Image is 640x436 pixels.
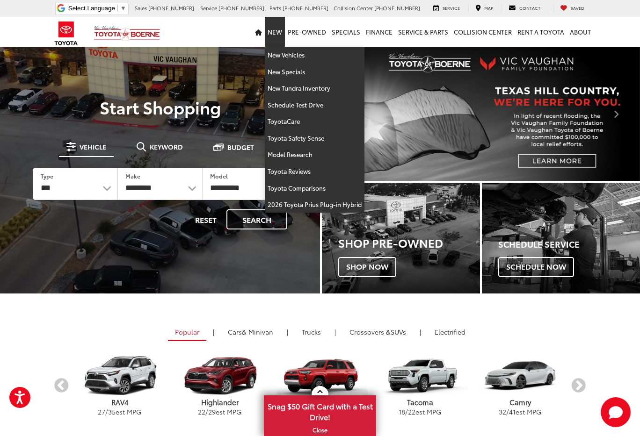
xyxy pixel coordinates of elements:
[98,407,105,416] span: 27
[571,5,584,11] span: Saved
[372,356,467,396] img: Toyota Tacoma
[322,47,640,181] img: Disaster Relief in Texas
[265,47,364,64] a: New Vehicles
[338,257,396,277] span: Shop Now
[170,407,270,416] p: / est MPG
[210,172,228,180] label: Model
[265,396,375,425] span: Snag $50 Gift Card with a Test Drive!
[349,327,391,336] span: Crossovers &
[269,4,281,12] span: Parts
[399,407,405,416] span: 18
[428,324,473,340] a: Electrified
[221,324,280,340] a: Cars
[322,183,480,293] div: Toyota
[322,47,640,181] div: carousel slide number 2 of 2
[283,4,328,12] span: [PHONE_NUMBER]
[198,407,205,416] span: 22
[150,143,183,150] span: Keyword
[370,407,470,416] p: / est MPG
[451,17,515,47] a: Collision Center
[80,143,106,150] span: Vehicle
[41,172,53,180] label: Type
[227,144,254,150] span: Budget
[68,5,126,12] a: Select Language​
[265,163,364,180] a: Toyota Reviews
[499,407,506,416] span: 32
[498,240,640,249] h4: Schedule Service
[482,183,640,293] a: Schedule Service Schedule Now
[601,397,631,427] button: Toggle Chat Window
[265,17,285,47] a: New
[284,327,291,336] li: |
[417,327,423,336] li: |
[332,327,338,336] li: |
[211,327,217,336] li: |
[570,378,587,394] button: Next
[208,407,216,416] span: 29
[515,17,567,47] a: Rent a Toyota
[601,397,631,427] svg: Start Chat
[53,378,70,394] button: Previous
[117,5,118,12] span: ​
[426,4,467,13] a: Service
[265,80,364,97] a: New Tundra Inventory
[70,407,170,416] p: / est MPG
[265,113,364,130] a: ToyotaCare
[592,65,640,162] button: Click to view next picture.
[363,17,395,47] a: Finance
[295,324,328,340] a: Trucks
[553,4,591,13] a: My Saved Vehicles
[342,324,413,340] a: SUVs
[322,183,480,293] a: Shop Pre-Owned Shop Now
[49,18,84,49] img: Toyota
[226,209,287,229] button: Search
[408,407,415,416] span: 22
[473,356,567,396] img: Toyota Camry
[168,324,206,341] a: Popular
[148,4,194,12] span: [PHONE_NUMBER]
[172,356,267,396] img: Toyota Highlander
[329,17,363,47] a: Specials
[20,98,300,116] p: Start Shopping
[338,236,480,249] h3: Shop Pre-Owned
[482,183,640,293] div: Toyota
[374,4,420,12] span: [PHONE_NUMBER]
[53,348,587,424] aside: carousel
[519,5,540,11] span: Contact
[135,4,147,12] span: Sales
[94,25,160,42] img: Vic Vaughan Toyota of Boerne
[68,5,115,12] span: Select Language
[395,17,451,47] a: Service & Parts: Opens in a new tab
[470,397,570,407] p: Camry
[252,17,265,47] a: Home
[242,327,273,336] span: & Minivan
[125,172,140,180] label: Make
[334,4,373,12] span: Collision Center
[443,5,460,11] span: Service
[265,146,364,163] a: Model Research
[484,5,493,11] span: Map
[265,64,364,80] a: New Specials
[218,4,264,12] span: [PHONE_NUMBER]
[272,356,367,396] img: Toyota 4Runner
[498,257,574,277] span: Schedule Now
[567,17,594,47] a: About
[265,196,364,213] a: 2026 Toyota Prius Plug-in Hybrid
[108,407,116,416] span: 35
[468,4,500,13] a: Map
[470,407,570,416] p: / est MPG
[265,97,364,114] a: Schedule Test Drive
[509,407,516,416] span: 41
[285,17,329,47] a: Pre-Owned
[322,47,640,181] section: Carousel section with vehicle pictures - may contain disclaimers.
[502,4,547,13] a: Contact
[370,397,470,407] p: Tacoma
[70,397,170,407] p: RAV4
[200,4,217,12] span: Service
[72,356,167,396] img: Toyota RAV4
[170,397,270,407] p: Highlander
[265,130,364,147] a: Toyota Safety Sense
[265,180,364,197] a: Toyota Comparisons
[187,209,225,229] button: Reset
